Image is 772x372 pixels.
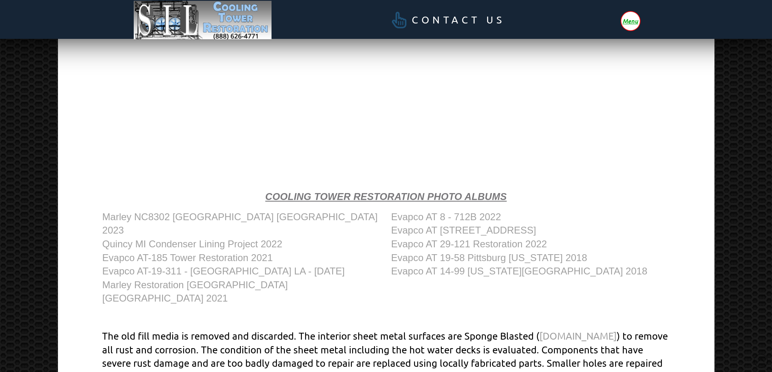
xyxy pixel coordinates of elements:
[754,354,768,368] a: Back to Top
[391,252,587,263] a: Evapco AT 19-58 Pittsburg [US_STATE] 2018
[391,266,647,276] a: Evapco AT 14-99 [US_STATE][GEOGRAPHIC_DATA] 2018
[102,211,378,236] a: Marley NC8302 [GEOGRAPHIC_DATA] [GEOGRAPHIC_DATA] 2023
[621,12,640,30] div: Toggle Off Canvas Content
[134,1,272,40] img: Image
[102,266,344,276] a: Evapco AT-19-311 - [GEOGRAPHIC_DATA] LA - [DATE]
[102,279,288,304] a: Marley Restoration [GEOGRAPHIC_DATA] [GEOGRAPHIC_DATA] 2021
[412,15,505,25] span: Contact Us
[391,225,536,236] a: Evapco AT [STREET_ADDRESS]
[102,252,273,263] a: Evapco AT-185 Tower Restoration 2021
[102,238,282,249] a: Quincy MI Condenser Lining Project 2022
[391,211,501,222] a: Evapco AT 8 - 712B 2022
[376,6,517,34] a: Contact Us
[622,18,638,24] span: Menu
[265,191,507,202] strong: Cooling Tower Restoration Photo Albums
[539,330,617,342] a: [DOMAIN_NAME]
[391,238,547,249] a: Evapco AT 29-121 Restoration 2022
